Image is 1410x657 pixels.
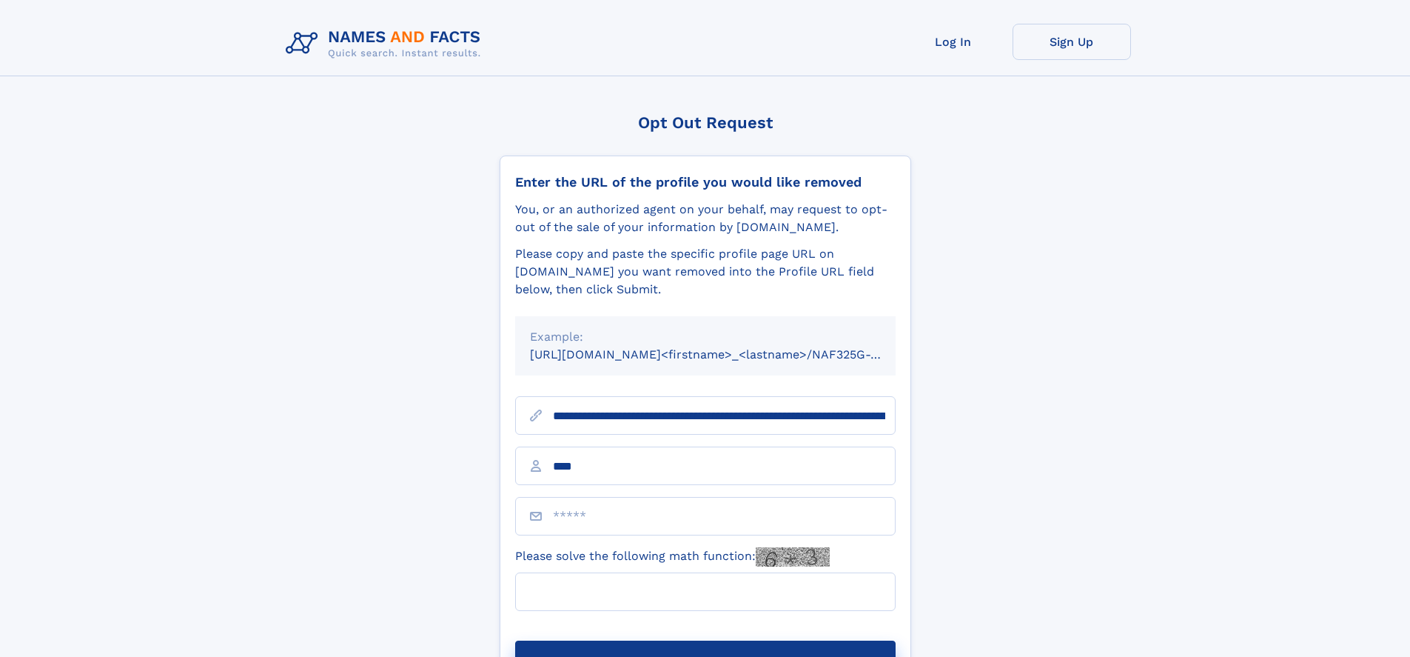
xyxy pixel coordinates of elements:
div: Please copy and paste the specific profile page URL on [DOMAIN_NAME] you want removed into the Pr... [515,245,896,299]
label: Please solve the following math function: [515,547,830,567]
div: Example: [530,328,881,346]
div: You, or an authorized agent on your behalf, may request to opt-out of the sale of your informatio... [515,201,896,236]
div: Enter the URL of the profile you would like removed [515,174,896,190]
a: Log In [894,24,1013,60]
img: Logo Names and Facts [280,24,493,64]
div: Opt Out Request [500,113,911,132]
a: Sign Up [1013,24,1131,60]
small: [URL][DOMAIN_NAME]<firstname>_<lastname>/NAF325G-xxxxxxxx [530,347,924,361]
